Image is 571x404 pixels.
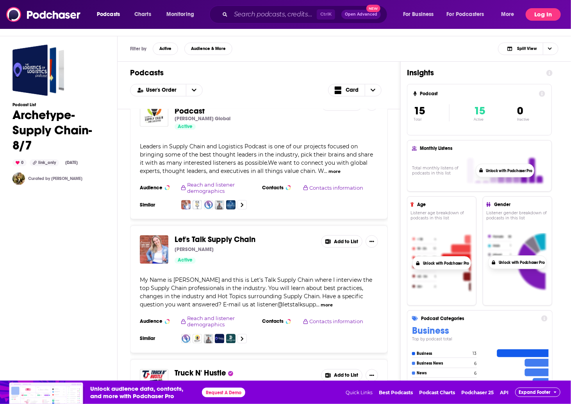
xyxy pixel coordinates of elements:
div: 0 [12,159,27,166]
span: ... [316,301,319,308]
h3: Contacts [262,319,297,325]
span: New [366,5,380,12]
span: Leaders in Supply Chain and Logistics Podcast is one of our projects focused on bringing some of ... [140,143,373,174]
h4: Listener age breakdown of podcasts in this list [410,210,473,221]
h2: Choose View [498,43,559,55]
img: Let's Talk Supply Chain [140,235,168,264]
img: Leaders in Supply Chain and Logistics Podcast [140,98,168,127]
p: [PERSON_NAME] Global [175,116,230,122]
h4: Listener gender breakdown of podcasts in this list [486,210,549,221]
p: Inactive [517,117,529,121]
h3: Audience [140,319,175,325]
span: Active [178,257,193,265]
h4: News [417,371,473,376]
img: Let's Talk Supply Chain [181,200,191,210]
div: link_only [30,159,59,166]
h3: Audience [140,185,175,191]
a: Charts [129,8,156,21]
span: Monitoring [166,9,194,20]
img: Inbound Logistics Podcast: Supply Chain Reactions [204,200,213,210]
button: more [321,302,333,309]
button: Audience & More [184,43,232,55]
button: Contacts information [303,319,378,325]
button: Open AdvancedNew [341,10,381,19]
span: Split View [517,46,537,51]
button: Add to List [321,235,362,248]
span: Audience & More [191,46,226,51]
button: open menu [186,84,202,96]
span: My Name is [PERSON_NAME] and this is Let's Talk Supply Chain where I interview the top Supply Cha... [140,277,372,308]
button: Choose View [328,84,382,96]
div: Search podcasts, credits, & more... [217,5,395,23]
a: Podchaser 25 [462,390,494,395]
span: Card [346,87,359,93]
img: Podchaser - Follow, Share and Rate Podcasts [6,7,81,22]
img: Leaders in Supply Chain and Logistics Podcast [193,334,202,343]
button: Log In [526,8,561,21]
a: CSCMPodcast: Supply Chain Conversation - CSCMP [226,200,236,210]
h4: Age [417,202,470,207]
div: [DATE] [62,160,81,166]
span: Podcasts [97,9,120,20]
button: Reach and listener demographics [181,182,256,194]
h1: Archetype- Supply Chain- 8/7 [12,107,105,153]
img: The Logistics of Logistics [215,334,224,343]
button: Expand Footer [515,388,560,397]
span: For Podcasters [447,9,484,20]
a: Active [175,124,196,130]
h3: Podcast List [12,102,105,107]
img: The Future of Supply Chain: a Dynamo Ventures Podcast [226,334,236,343]
h3: Similar [140,336,175,342]
p: Active [474,117,485,121]
img: Inbound Logistics Podcast: Supply Chain Reactions [181,334,191,343]
span: Truck N' Hustle [175,368,226,378]
a: Supply Chain Now [215,200,224,210]
img: SydneyDemo [12,173,25,185]
h4: Business News [417,361,473,366]
span: User's Order [146,87,180,93]
span: For Business [403,9,434,20]
button: Request A Demo [202,388,245,397]
h4: Business [417,351,471,356]
button: Reach and listener demographics [181,315,256,328]
span: Expand Footer [519,390,551,395]
button: Show More Button [366,369,378,382]
a: Podcast Charts [419,390,455,395]
button: Show More Button [366,235,378,248]
button: Unlock with Podchaser Pro [423,261,469,267]
a: Talking Logistics Podcasts [193,200,202,210]
h4: 6 [475,361,477,366]
input: Search podcasts, credits, & more... [231,8,317,21]
span: Active [159,46,171,51]
a: Truck N' Hustle [175,369,226,378]
span: 0 [517,104,523,117]
button: Add to List [321,369,362,382]
img: Supply Chain Now [204,334,213,343]
a: Active [175,258,196,264]
button: Unlock with Podchaser Pro [486,168,532,174]
h4: Top by podcast total [412,336,547,342]
span: Ctrl K [317,9,335,20]
h3: Filter by [130,46,146,52]
a: Let's Talk Supply Chain [175,235,255,244]
h4: Total monthly listens of podcasts in this list [412,166,464,176]
h3: Business [412,325,547,336]
h4: Gender [494,202,546,207]
p: [PERSON_NAME] [175,247,214,253]
h3: Similar [140,202,175,208]
button: open menu [398,8,444,21]
a: Archetype- Supply Chain- 8/7 [12,44,64,96]
span: ... [324,167,327,174]
span: Active [178,123,193,131]
h1: Insights [407,68,540,78]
